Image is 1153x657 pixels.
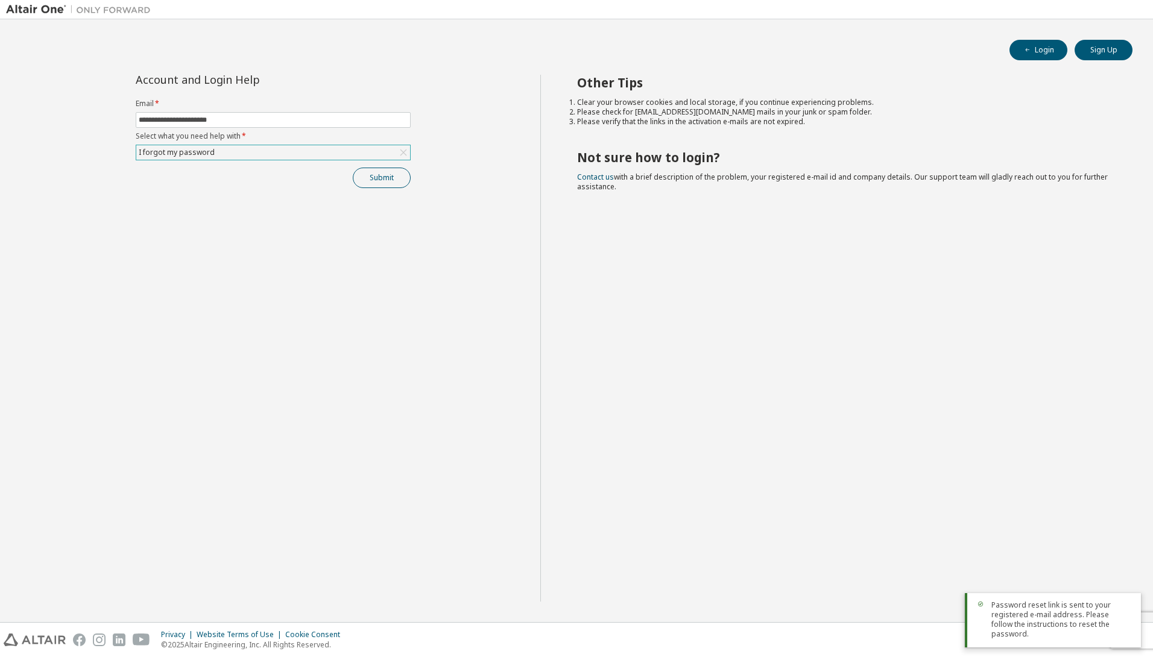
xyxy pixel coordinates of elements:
li: Clear your browser cookies and local storage, if you continue experiencing problems. [577,98,1111,107]
img: youtube.svg [133,633,150,646]
img: linkedin.svg [113,633,125,646]
div: Cookie Consent [285,630,347,640]
div: I forgot my password [136,145,410,160]
h2: Not sure how to login? [577,149,1111,165]
a: Contact us [577,172,614,182]
label: Select what you need help with [136,131,411,141]
li: Please check for [EMAIL_ADDRESS][DOMAIN_NAME] mails in your junk or spam folder. [577,107,1111,117]
div: Website Terms of Use [197,630,285,640]
div: Account and Login Help [136,75,356,84]
img: Altair One [6,4,157,16]
img: altair_logo.svg [4,633,66,646]
p: © 2025 Altair Engineering, Inc. All Rights Reserved. [161,640,347,650]
div: Privacy [161,630,197,640]
span: Password reset link is sent to your registered e-mail address. Please follow the instructions to ... [991,600,1131,639]
button: Sign Up [1075,40,1132,60]
h2: Other Tips [577,75,1111,90]
li: Please verify that the links in the activation e-mails are not expired. [577,117,1111,127]
div: I forgot my password [137,146,216,159]
label: Email [136,99,411,108]
img: instagram.svg [93,633,106,646]
img: facebook.svg [73,633,86,646]
button: Submit [353,168,411,188]
button: Login [1009,40,1067,60]
span: with a brief description of the problem, your registered e-mail id and company details. Our suppo... [577,172,1108,192]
